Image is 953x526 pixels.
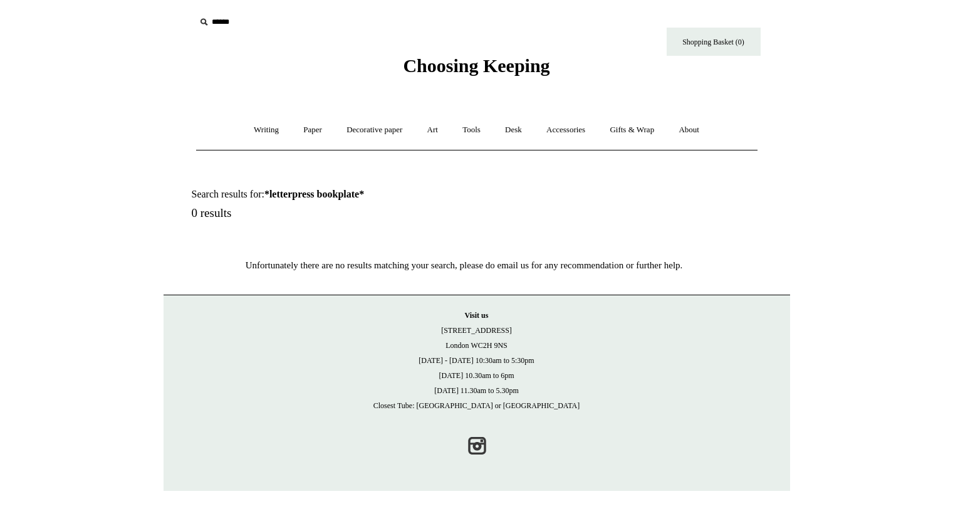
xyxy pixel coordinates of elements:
[667,28,761,56] a: Shopping Basket (0)
[335,113,414,147] a: Decorative paper
[598,113,665,147] a: Gifts & Wrap
[416,113,449,147] a: Art
[403,65,549,74] a: Choosing Keeping
[242,113,290,147] a: Writing
[465,311,489,320] strong: Visit us
[164,258,765,273] p: Unfortunately there are no results matching your search, please do email us for any recommendatio...
[667,113,711,147] a: About
[535,113,596,147] a: Accessories
[192,206,491,221] h5: 0 results
[264,189,364,199] strong: *letterpress bookplate*
[463,432,491,460] a: Instagram
[403,55,549,76] span: Choosing Keeping
[292,113,333,147] a: Paper
[494,113,533,147] a: Desk
[192,188,491,200] h1: Search results for:
[176,308,778,413] p: [STREET_ADDRESS] London WC2H 9NS [DATE] - [DATE] 10:30am to 5:30pm [DATE] 10.30am to 6pm [DATE] 1...
[451,113,492,147] a: Tools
